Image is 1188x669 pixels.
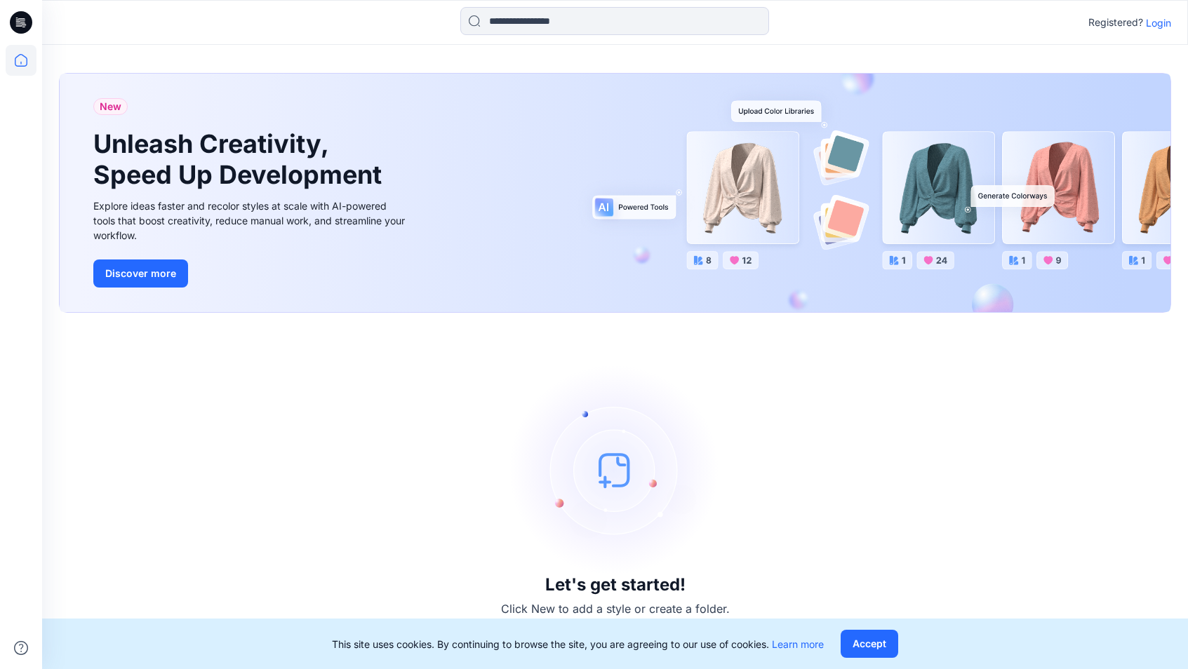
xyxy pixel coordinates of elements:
[93,259,409,288] a: Discover more
[510,365,721,575] img: empty-state-image.svg
[772,638,824,650] a: Learn more
[1088,14,1143,31] p: Registered?
[1146,15,1171,30] p: Login
[501,600,730,617] p: Click New to add a style or create a folder.
[545,575,686,595] h3: Let's get started!
[332,637,824,651] p: This site uses cookies. By continuing to browse the site, you are agreeing to our use of cookies.
[100,98,121,115] span: New
[93,129,388,189] h1: Unleash Creativity, Speed Up Development
[93,259,188,288] button: Discover more
[841,630,898,658] button: Accept
[93,198,409,243] div: Explore ideas faster and recolor styles at scale with AI-powered tools that boost creativity, red...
